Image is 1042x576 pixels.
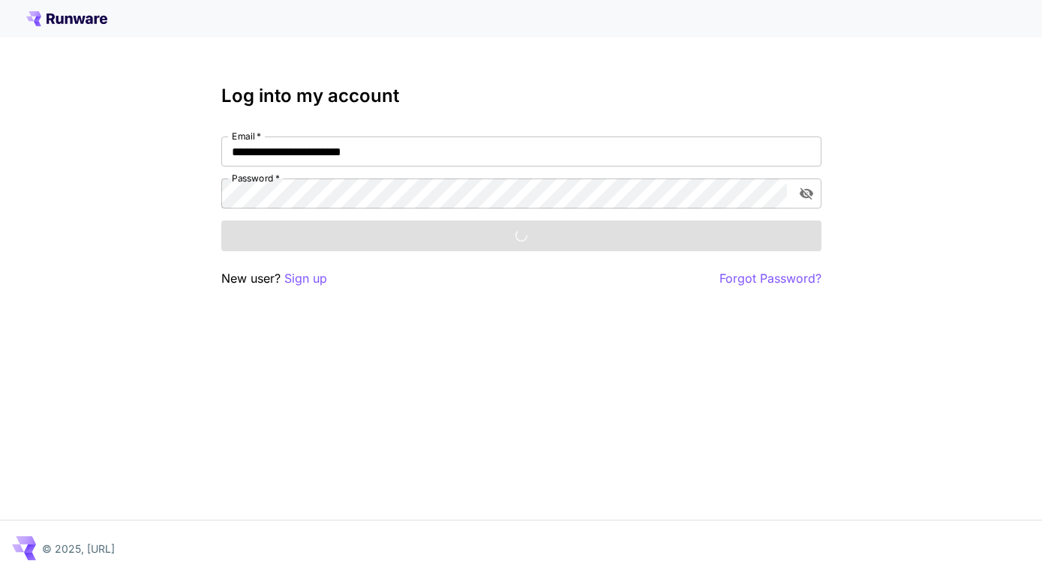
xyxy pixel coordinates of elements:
[221,85,821,106] h3: Log into my account
[232,172,280,184] label: Password
[793,180,820,207] button: toggle password visibility
[232,130,261,142] label: Email
[221,269,327,288] p: New user?
[719,269,821,288] button: Forgot Password?
[284,269,327,288] button: Sign up
[42,541,115,556] p: © 2025, [URL]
